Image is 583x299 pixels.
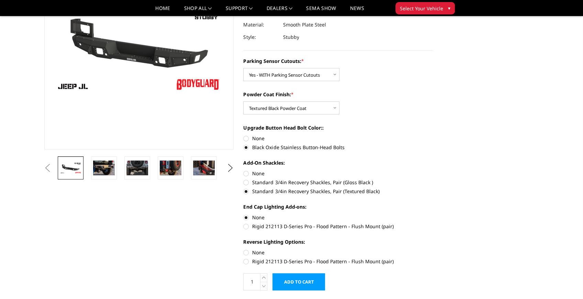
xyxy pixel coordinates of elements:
button: Select Your Vehicle [395,2,455,14]
a: SEMA Show [306,6,336,16]
dt: Material: [243,19,278,31]
dt: Style: [243,31,278,43]
label: Add-On Shackles: [243,159,433,166]
label: None [243,249,433,256]
span: Select Your Vehicle [400,5,443,12]
label: Standard 3/4in Recovery Shackles, Pair (Gloss Black ) [243,179,433,186]
label: Parking Sensor Cutouts: [243,57,433,65]
img: Jeep JL Stubby Rear Bumper [193,160,215,175]
label: Black Oxide Stainless Button-Head Bolts [243,144,433,151]
label: Reverse Lighting Options: [243,238,433,245]
label: Powder Coat Finish: [243,91,433,98]
dd: Smooth Plate Steel [283,19,326,31]
label: End Cap Lighting Add-ons: [243,203,433,210]
label: Upgrade Button Head Bolt Color:: [243,124,433,131]
label: None [243,214,433,221]
input: Add to Cart [272,273,325,290]
img: Jeep JL Stubby Rear Bumper [160,160,181,175]
a: News [350,6,364,16]
span: ▾ [448,4,450,12]
img: Jeep JL Stubby Rear Bumper [93,160,115,175]
button: Previous [43,163,53,173]
label: None [243,170,433,177]
img: Jeep JL Stubby Rear Bumper [60,162,81,174]
img: Jeep JL Stubby Rear Bumper [126,160,148,175]
label: Standard 3/4in Recovery Shackles, Pair (Textured Black) [243,188,433,195]
a: shop all [184,6,212,16]
label: Rigid 212113 D-Series Pro - Flood Pattern - Flush Mount (pair) [243,223,433,230]
a: Dealers [267,6,293,16]
a: Home [155,6,170,16]
button: Next [225,163,235,173]
label: None [243,135,433,142]
label: Rigid 212113 D-Series Pro - Flood Pattern - Flush Mount (pair) [243,258,433,265]
a: Support [226,6,253,16]
dd: Stubby [283,31,299,43]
